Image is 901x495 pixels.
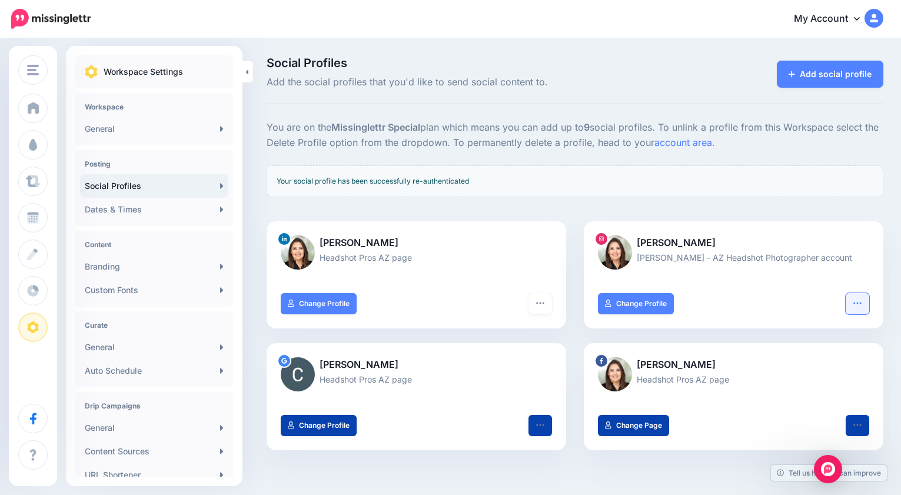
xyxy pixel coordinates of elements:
[104,65,183,79] p: Workspace Settings
[267,165,883,197] div: Your social profile has been successfully re-authenticated
[267,75,672,90] span: Add the social profiles that you'd like to send social content to.
[598,357,632,391] img: 325354853_3378886995710926_2558235476548072839_n-bsa149468.jpg
[281,235,552,251] p: [PERSON_NAME]
[281,293,357,314] a: Change Profile
[85,321,224,330] h4: Curate
[85,401,224,410] h4: Drip Campaigns
[331,121,420,133] b: Missinglettr Special
[85,240,224,249] h4: Content
[782,5,883,34] a: My Account
[281,415,357,436] a: Change Profile
[598,373,869,386] p: Headshot Pros AZ page
[34,68,44,78] img: tab_domain_overview_orange.svg
[814,455,842,483] div: Open Intercom Messenger
[85,102,224,111] h4: Workspace
[80,117,228,141] a: General
[80,440,228,463] a: Content Sources
[267,120,883,151] p: You are on the plan which means you can add up to social profiles. To unlink a profile from this ...
[598,415,669,436] a: Change Page
[80,463,228,487] a: URL Shortener
[80,335,228,359] a: General
[31,31,129,40] div: Domain: [DOMAIN_NAME]
[771,465,887,481] a: Tell us how we can improve
[27,65,39,75] img: menu.png
[80,359,228,383] a: Auto Schedule
[132,69,194,77] div: Keywords by Traffic
[80,174,228,198] a: Social Profiles
[47,69,105,77] div: Domain Overview
[584,121,590,133] b: 9
[281,251,552,264] p: Headshot Pros AZ page
[80,416,228,440] a: General
[80,255,228,278] a: Branding
[267,57,672,69] span: Social Profiles
[19,31,28,40] img: website_grey.svg
[281,357,315,391] img: ACg8ocIoY8fbyDl9rntmkW-Gi9u7XcYxmrQQmkT9HH0dmkbngIWBRgs96-c-82247.png
[654,137,712,148] a: account area
[119,68,128,78] img: tab_keywords_by_traffic_grey.svg
[777,61,883,88] a: Add social profile
[11,9,91,29] img: Missinglettr
[281,357,552,373] p: [PERSON_NAME]
[598,235,632,270] img: 325387876_2448927348621938_8398348871372178093_n-bsa149466.jpg
[33,19,58,28] div: v 4.0.25
[80,198,228,221] a: Dates & Times
[598,357,869,373] p: [PERSON_NAME]
[85,65,98,78] img: settings.png
[19,19,28,28] img: logo_orange.svg
[85,160,224,168] h4: Posting
[598,235,869,251] p: [PERSON_NAME]
[598,293,674,314] a: Change Profile
[281,373,552,386] p: Headshot Pros AZ page
[598,251,869,264] p: [PERSON_NAME] - AZ Headshot Photographer account
[281,235,315,270] img: 1673562450612-86423.png
[80,278,228,302] a: Custom Fonts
